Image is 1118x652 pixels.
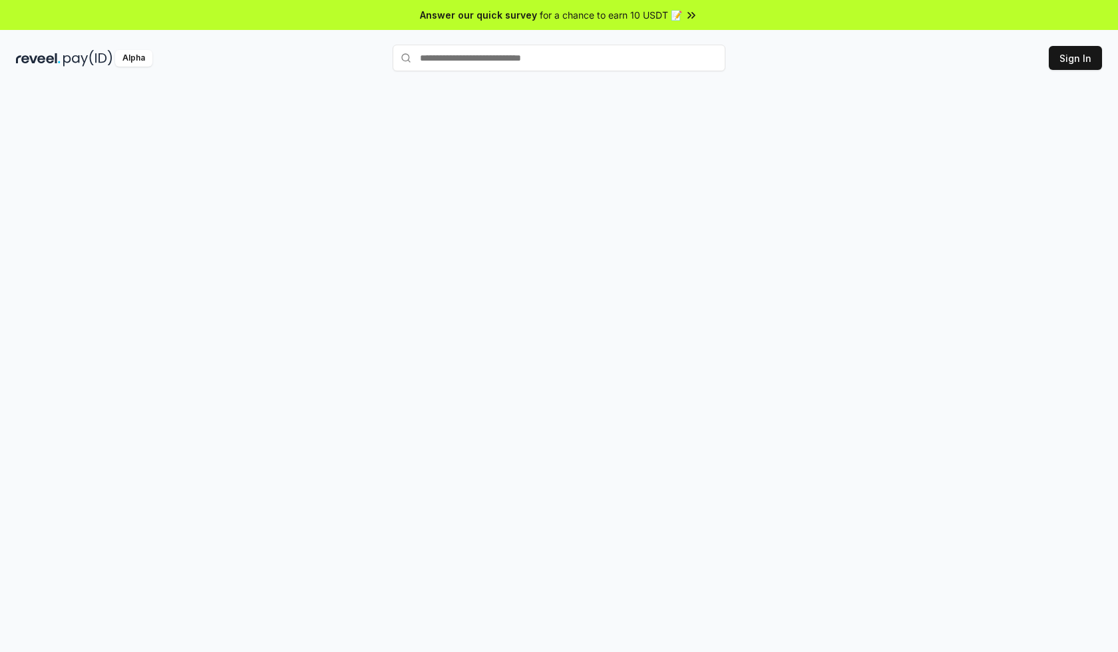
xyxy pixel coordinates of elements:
[1049,46,1102,70] button: Sign In
[63,50,112,67] img: pay_id
[540,8,682,22] span: for a chance to earn 10 USDT 📝
[115,50,152,67] div: Alpha
[420,8,537,22] span: Answer our quick survey
[16,50,61,67] img: reveel_dark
